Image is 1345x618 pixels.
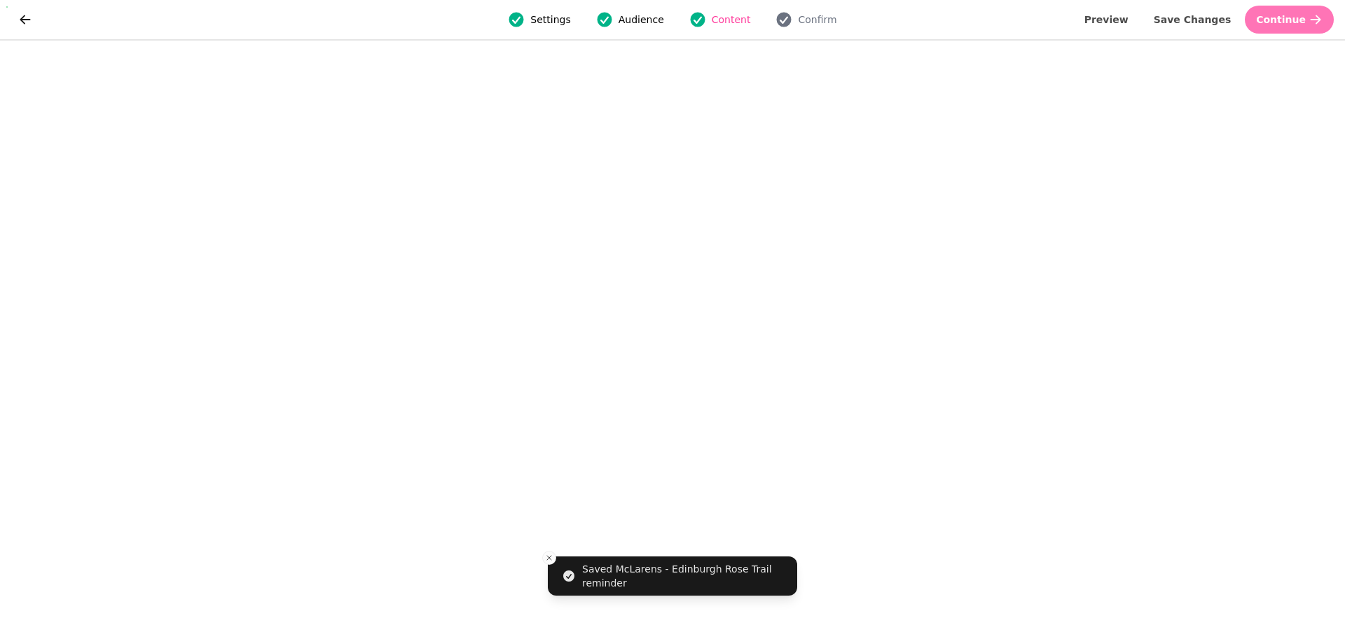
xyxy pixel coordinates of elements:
span: Content [712,13,751,27]
button: Close toast [542,551,556,565]
div: Saved McLarens - Edinburgh Rose Trail reminder [582,562,792,590]
button: Save Changes [1143,6,1243,34]
span: Save Changes [1154,15,1232,24]
button: Continue [1245,6,1334,34]
span: Settings [530,13,570,27]
button: go back [11,6,39,34]
span: Continue [1256,15,1306,24]
span: Confirm [798,13,836,27]
button: Preview [1073,6,1140,34]
span: Audience [619,13,664,27]
span: Preview [1084,15,1129,24]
